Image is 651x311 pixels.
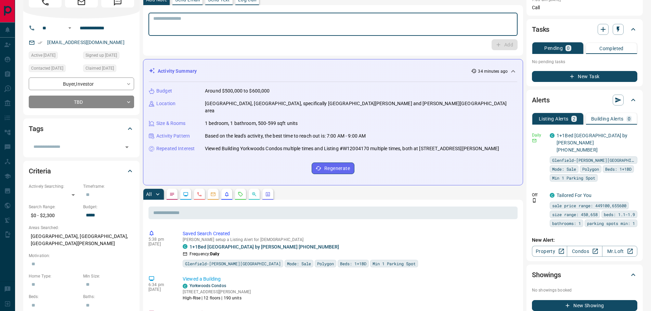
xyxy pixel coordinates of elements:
p: Min Size: [83,273,134,279]
h2: Tasks [532,24,549,35]
span: Active [DATE] [31,52,55,59]
p: No pending tasks [532,57,637,67]
p: Call [532,4,637,11]
a: Property [532,246,567,257]
button: Open [66,24,74,32]
p: Pending [544,46,563,51]
p: Building Alerts [591,116,624,121]
p: 0 [628,116,630,121]
p: Baths: [83,294,134,300]
span: Contacted [DATE] [31,65,63,72]
span: Polygon [317,260,334,267]
a: Yorkwoods Condos [190,283,226,288]
p: Budget [156,87,172,95]
p: Around $500,000 to $600,000 [205,87,270,95]
svg: Agent Actions [265,192,271,197]
p: Areas Searched: [29,225,134,231]
p: Saved Search Created [183,230,515,237]
h2: Criteria [29,166,51,176]
p: Listing Alerts [539,116,569,121]
div: condos.ca [550,133,555,138]
span: Glenfield-[PERSON_NAME][GEOGRAPHIC_DATA] [185,260,281,267]
svg: Requests [238,192,243,197]
p: [GEOGRAPHIC_DATA], [GEOGRAPHIC_DATA], specifically [GEOGRAPHIC_DATA][PERSON_NAME] and [PERSON_NAM... [205,100,517,114]
span: Min 1 Parking Spot [552,174,595,181]
div: Tue Feb 07 2017 [83,52,134,61]
p: [STREET_ADDRESS][PERSON_NAME] [183,289,251,295]
div: condos.ca [183,284,187,288]
p: Completed [599,46,624,51]
button: New Showing [532,300,637,311]
svg: Calls [197,192,202,197]
p: [GEOGRAPHIC_DATA], [GEOGRAPHIC_DATA], [GEOGRAPHIC_DATA][PERSON_NAME] [29,231,134,249]
p: 5:38 pm [148,237,172,242]
span: Mode: Sale [552,166,576,172]
div: Sun Aug 24 2025 [29,65,80,74]
svg: Push Notification Only [532,198,537,203]
span: parking spots min: 1 [587,220,635,227]
span: Beds: 1+1BD [340,260,366,267]
div: Showings [532,267,637,283]
svg: Notes [169,192,175,197]
button: Regenerate [312,162,354,174]
a: [EMAIL_ADDRESS][DOMAIN_NAME] [47,40,125,45]
svg: Listing Alerts [224,192,230,197]
div: Criteria [29,163,134,179]
p: Frequency: [190,251,219,257]
p: Based on the lead's activity, the best time to reach out is: 7:00 AM - 9:00 AM [205,132,366,140]
div: Buyer , Investor [29,77,134,90]
a: Mr.Loft [602,246,637,257]
p: [PERSON_NAME] setup a Listing Alert for [DEMOGRAPHIC_DATA] [183,237,515,242]
p: 1 bedroom, 1 bathroom, 500-599 sqft units [205,120,298,127]
span: sale price range: 449100,655600 [552,202,626,209]
p: All [146,192,152,197]
h2: Showings [532,269,561,280]
span: size range: 450,658 [552,211,598,218]
span: Signed up [DATE] [86,52,117,59]
a: Condos [567,246,602,257]
button: New Task [532,71,637,82]
a: 1+1Bed [GEOGRAPHIC_DATA] by [PERSON_NAME] [PHONE_NUMBER] [190,244,339,250]
p: Off [532,192,546,198]
div: Alerts [532,92,637,108]
span: Beds: 1+1BD [605,166,632,172]
a: 1+1Bed [GEOGRAPHIC_DATA] by [PERSON_NAME] [PHONE_NUMBER] [557,133,628,153]
div: TBD [29,96,134,108]
span: Claimed [DATE] [86,65,114,72]
p: Home Type: [29,273,80,279]
p: Search Range: [29,204,80,210]
button: Open [122,142,132,152]
a: Tailored For You [557,193,591,198]
span: Polygon [582,166,599,172]
p: 34 minutes ago [478,68,508,74]
p: Repeated Interest [156,145,195,152]
div: Sun Sep 07 2025 [29,52,80,61]
span: Mode: Sale [287,260,311,267]
div: Tasks [532,21,637,38]
span: Glenfield-[PERSON_NAME][GEOGRAPHIC_DATA] [552,157,635,164]
span: beds: 1.1-1.9 [604,211,635,218]
p: 6:34 pm [148,282,172,287]
p: No showings booked [532,287,637,293]
h2: Tags [29,123,43,134]
span: bathrooms: 1 [552,220,581,227]
p: Beds: [29,294,80,300]
p: Daily [532,132,546,138]
svg: Email Verified [38,40,42,45]
div: Activity Summary34 minutes ago [149,65,517,77]
svg: Lead Browsing Activity [183,192,188,197]
p: 2 [573,116,575,121]
p: [DATE] [148,242,172,246]
p: Motivation: [29,253,134,259]
p: 0 [567,46,570,51]
p: Activity Summary [158,68,197,75]
p: Viewed Building Yorkwoods Condos multiple times and Listing #W12004170 multiple times, both at [S... [205,145,499,152]
p: $0 - $2,300 [29,210,80,221]
svg: Emails [210,192,216,197]
span: Min 1 Parking Spot [373,260,416,267]
p: Timeframe: [83,183,134,189]
p: New Alert: [532,237,637,244]
div: condos.ca [183,244,187,249]
svg: Opportunities [251,192,257,197]
p: Actively Searching: [29,183,80,189]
